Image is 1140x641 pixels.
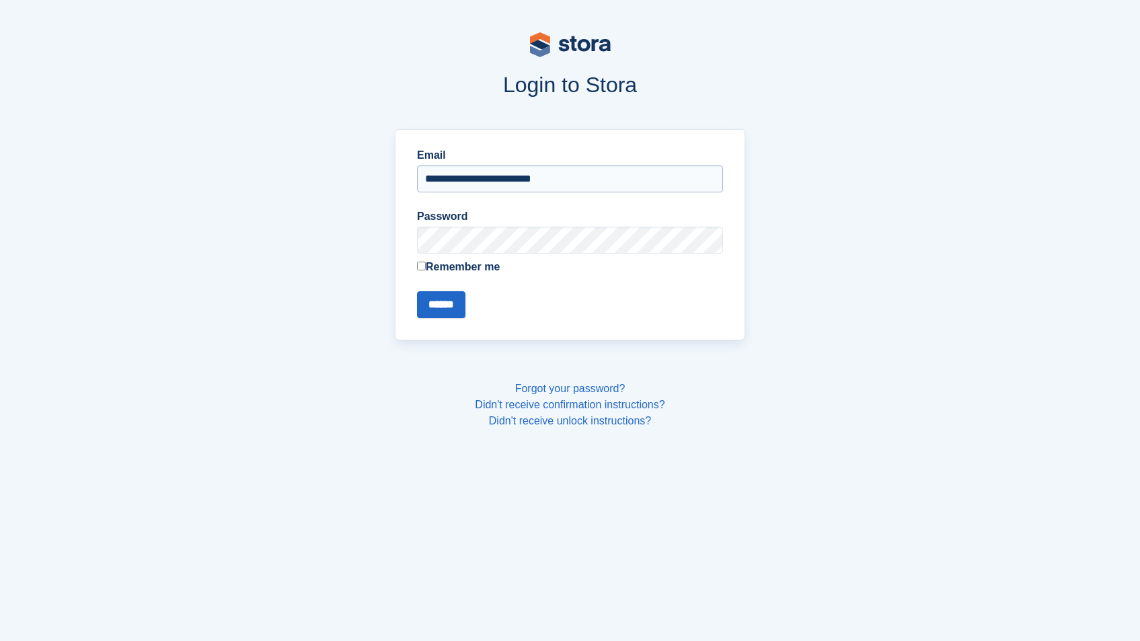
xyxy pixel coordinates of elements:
a: Didn't receive confirmation instructions? [475,399,664,410]
a: Forgot your password? [515,383,625,394]
a: Didn't receive unlock instructions? [489,415,651,426]
img: stora-logo-53a41332b3708ae10de48c4981b4e9114cc0af31d8433b30ea865607fb682f29.svg [530,32,611,57]
label: Password [417,209,723,225]
h1: Login to Stora [139,73,1002,97]
label: Remember me [417,259,723,275]
label: Email [417,147,723,163]
input: Remember me [417,262,426,270]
